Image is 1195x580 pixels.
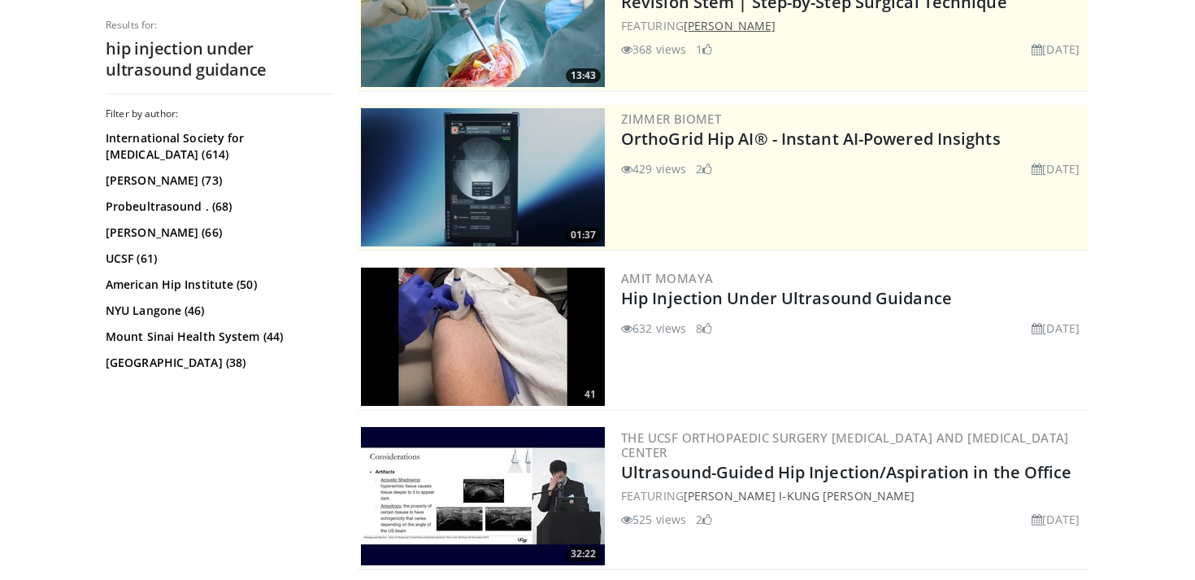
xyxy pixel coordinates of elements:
[106,277,329,293] a: American Hip Institute (50)
[106,172,329,189] a: [PERSON_NAME] (73)
[621,128,1001,150] a: OrthoGrid Hip AI® - Instant AI-Powered Insights
[1032,41,1080,58] li: [DATE]
[106,107,333,120] h3: Filter by author:
[621,461,1072,483] a: Ultrasound-Guided Hip Injection/Aspiration in the Office
[621,17,1086,34] div: FEATURING
[684,488,915,504] a: [PERSON_NAME] I-Kung [PERSON_NAME]
[696,41,712,58] li: 1
[696,160,712,177] li: 2
[621,430,1069,460] a: The UCSF Orthopaedic Surgery [MEDICAL_DATA] and [MEDICAL_DATA] Center
[106,198,329,215] a: Probeultrasound . (68)
[106,303,329,319] a: NYU Langone (46)
[361,108,605,246] img: 51d03d7b-a4ba-45b7-9f92-2bfbd1feacc3.300x170_q85_crop-smart_upscale.jpg
[566,547,601,561] span: 32:22
[106,225,329,241] a: [PERSON_NAME] (66)
[106,251,329,267] a: UCSF (61)
[621,320,686,337] li: 632 views
[106,355,329,371] a: [GEOGRAPHIC_DATA] (38)
[1032,320,1080,337] li: [DATE]
[1032,160,1080,177] li: [DATE]
[566,228,601,242] span: 01:37
[361,268,605,406] img: 8f83d5da-c180-422d-a927-c75a4c24208e.300x170_q85_crop-smart_upscale.jpg
[361,108,605,246] a: 01:37
[621,160,686,177] li: 429 views
[361,427,605,565] a: 32:22
[1032,511,1080,528] li: [DATE]
[361,427,605,565] img: 46193587-6e5a-46f7-bc2b-d3e4496b7860.300x170_q85_crop-smart_upscale.jpg
[106,19,333,32] p: Results for:
[621,270,713,286] a: Amit Momaya
[106,130,329,163] a: International Society for [MEDICAL_DATA] (614)
[580,387,601,402] span: 41
[696,511,712,528] li: 2
[621,511,686,528] li: 525 views
[106,38,333,81] h2: hip injection under ultrasound guidance
[621,487,1086,504] div: FEATURING
[361,268,605,406] a: 41
[684,18,776,33] a: [PERSON_NAME]
[621,287,952,309] a: Hip Injection Under Ultrasound Guidance
[621,41,686,58] li: 368 views
[566,68,601,83] span: 13:43
[621,111,721,127] a: Zimmer Biomet
[106,329,329,345] a: Mount Sinai Health System (44)
[696,320,712,337] li: 8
